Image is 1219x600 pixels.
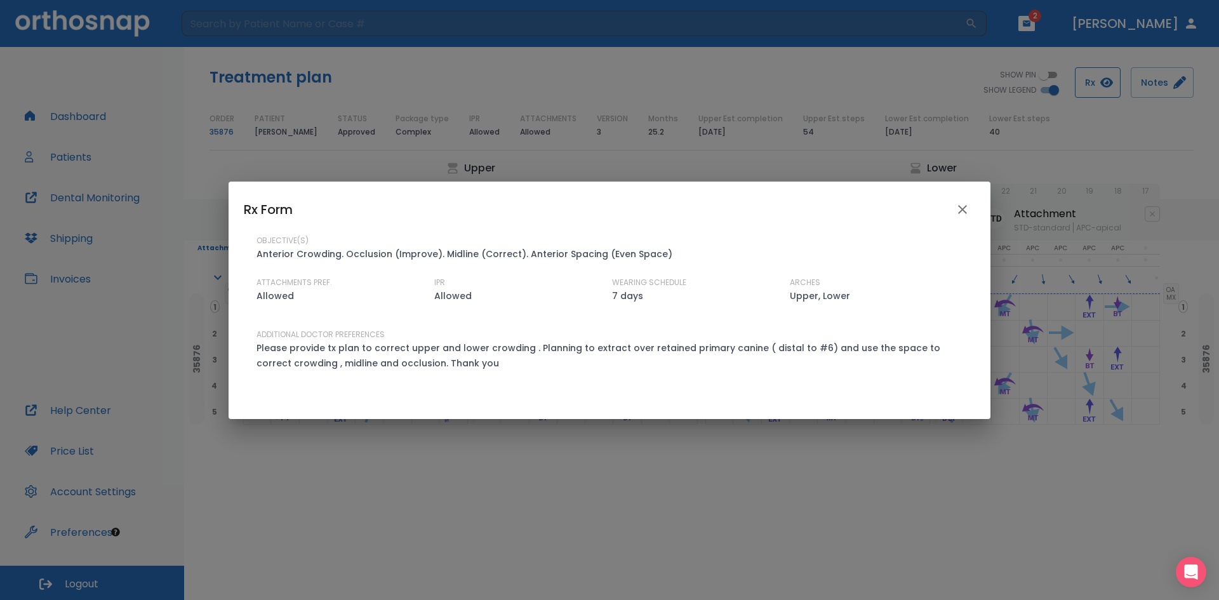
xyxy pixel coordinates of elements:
h6: Rx Form [244,199,293,220]
p: OBJECTIVE(S) [256,235,309,246]
p: Allowed [434,288,472,303]
p: IPR [434,277,445,288]
p: WEARING SCHEDULE [612,277,686,288]
p: Allowed [256,288,294,303]
p: Upper, Lower [790,288,850,303]
button: close [950,197,975,222]
p: ARCHES [790,277,820,288]
p: ATTACHMENTS PREF. [256,277,332,288]
p: ADDITIONAL DOCTOR PREFERENCES [256,329,385,340]
p: 7 days [612,288,643,303]
p: Anterior Crowding. Occlusion (Improve). Midline (Correct). Anterior Spacing (Even Space) [256,246,672,262]
p: Please provide tx plan to correct upper and lower crowding . Planning to extract over retained pr... [256,340,947,371]
div: Open Intercom Messenger [1176,557,1206,587]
